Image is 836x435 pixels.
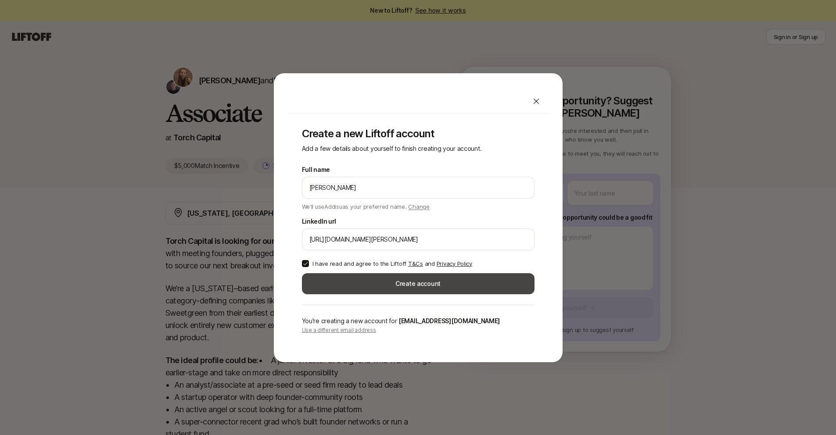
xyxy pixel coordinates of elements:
input: e.g. https://www.linkedin.com/in/melanie-perkins [309,234,527,245]
label: LinkedIn url [302,216,337,227]
p: We'll use Addisu as your preferred name. [302,200,430,211]
button: Create account [302,273,535,294]
p: Add a few details about yourself to finish creating your account. [302,143,535,154]
p: You're creating a new account for [302,316,535,326]
p: I have read and agree to the Liftoff and [312,259,472,268]
span: [EMAIL_ADDRESS][DOMAIN_NAME] [398,317,500,324]
span: Change [408,203,429,210]
input: e.g. Melanie Perkins [309,182,527,193]
p: Use a different email address [302,326,535,334]
label: Full name [302,164,330,175]
a: T&Cs [408,260,423,267]
a: Privacy Policy [437,260,472,267]
button: I have read and agree to the Liftoff T&Cs and Privacy Policy [302,260,309,267]
p: Create a new Liftoff account [302,128,535,140]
